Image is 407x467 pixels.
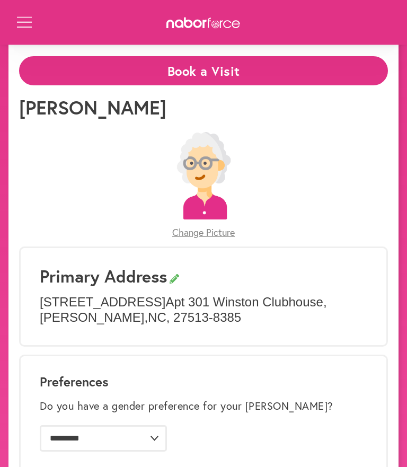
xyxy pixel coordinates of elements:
a: Book a Visit [19,69,388,79]
button: Book a Visit [19,57,388,86]
label: Do you have a gender preference for your [PERSON_NAME]? [40,400,333,413]
button: Open Menu [17,17,30,30]
h1: [PERSON_NAME] [19,96,166,119]
p: [STREET_ADDRESS] Apt 301 Winston Clubhouse , [PERSON_NAME] , NC , 27513-8385 [40,295,367,326]
h1: Preferences [40,375,367,390]
h3: Primary Address [40,267,367,287]
img: efc20bcf08b0dac87679abea64c1faab.png [160,133,247,220]
span: Change Picture [172,227,235,239]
